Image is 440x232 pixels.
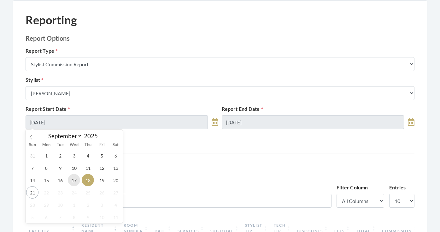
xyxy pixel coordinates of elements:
h1: Reporting [26,13,77,27]
span: September 19, 2025 [96,174,108,186]
span: September 28, 2025 [26,199,38,211]
span: September 8, 2025 [40,162,52,174]
span: Mon [39,143,53,147]
span: October 8, 2025 [68,211,80,223]
span: September 26, 2025 [96,186,108,199]
input: Year [82,132,103,140]
select: Month [45,132,82,140]
span: Tue [53,143,67,147]
span: Sat [109,143,123,147]
label: Filter Column [337,184,368,191]
span: September 22, 2025 [40,186,52,199]
span: Sun [26,143,39,147]
span: September 5, 2025 [96,149,108,162]
span: September 25, 2025 [82,186,94,199]
span: September 4, 2025 [82,149,94,162]
span: October 4, 2025 [109,199,122,211]
label: Report Start Date [26,105,70,113]
span: September 14, 2025 [26,174,38,186]
span: October 10, 2025 [96,211,108,223]
span: September 11, 2025 [82,162,94,174]
input: Select Date [26,115,208,129]
span: September 30, 2025 [54,199,66,211]
label: Stylist [26,76,44,84]
label: Entries [389,184,406,191]
span: September 18, 2025 [82,174,94,186]
span: Stylist: [PERSON_NAME] [26,170,414,176]
span: October 5, 2025 [26,211,38,223]
span: September 27, 2025 [109,186,122,199]
span: October 2, 2025 [82,199,94,211]
label: Report End Date [222,105,263,113]
span: September 16, 2025 [54,174,66,186]
h2: Report Options [26,34,414,42]
span: September 13, 2025 [109,162,122,174]
span: October 7, 2025 [54,211,66,223]
span: Fri [95,143,109,147]
span: September 9, 2025 [54,162,66,174]
span: August 31, 2025 [26,149,38,162]
span: September 20, 2025 [109,174,122,186]
span: October 1, 2025 [68,199,80,211]
h3: Stylist Commission Report [26,161,414,176]
a: toggle [212,115,218,129]
span: October 3, 2025 [96,199,108,211]
span: September 15, 2025 [40,174,52,186]
span: September 7, 2025 [26,162,38,174]
input: Select Date [222,115,404,129]
a: toggle [408,115,414,129]
span: October 11, 2025 [109,211,122,223]
input: Filter... [26,194,331,208]
span: October 6, 2025 [40,211,52,223]
span: September 3, 2025 [68,149,80,162]
span: September 21, 2025 [26,186,38,199]
span: October 9, 2025 [82,211,94,223]
span: Wed [67,143,81,147]
span: September 1, 2025 [40,149,52,162]
span: September 29, 2025 [40,199,52,211]
span: September 17, 2025 [68,174,80,186]
span: Thu [81,143,95,147]
span: September 2, 2025 [54,149,66,162]
label: Report Type [26,47,57,55]
span: September 24, 2025 [68,186,80,199]
span: September 6, 2025 [109,149,122,162]
span: September 12, 2025 [96,162,108,174]
span: September 10, 2025 [68,162,80,174]
span: September 23, 2025 [54,186,66,199]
